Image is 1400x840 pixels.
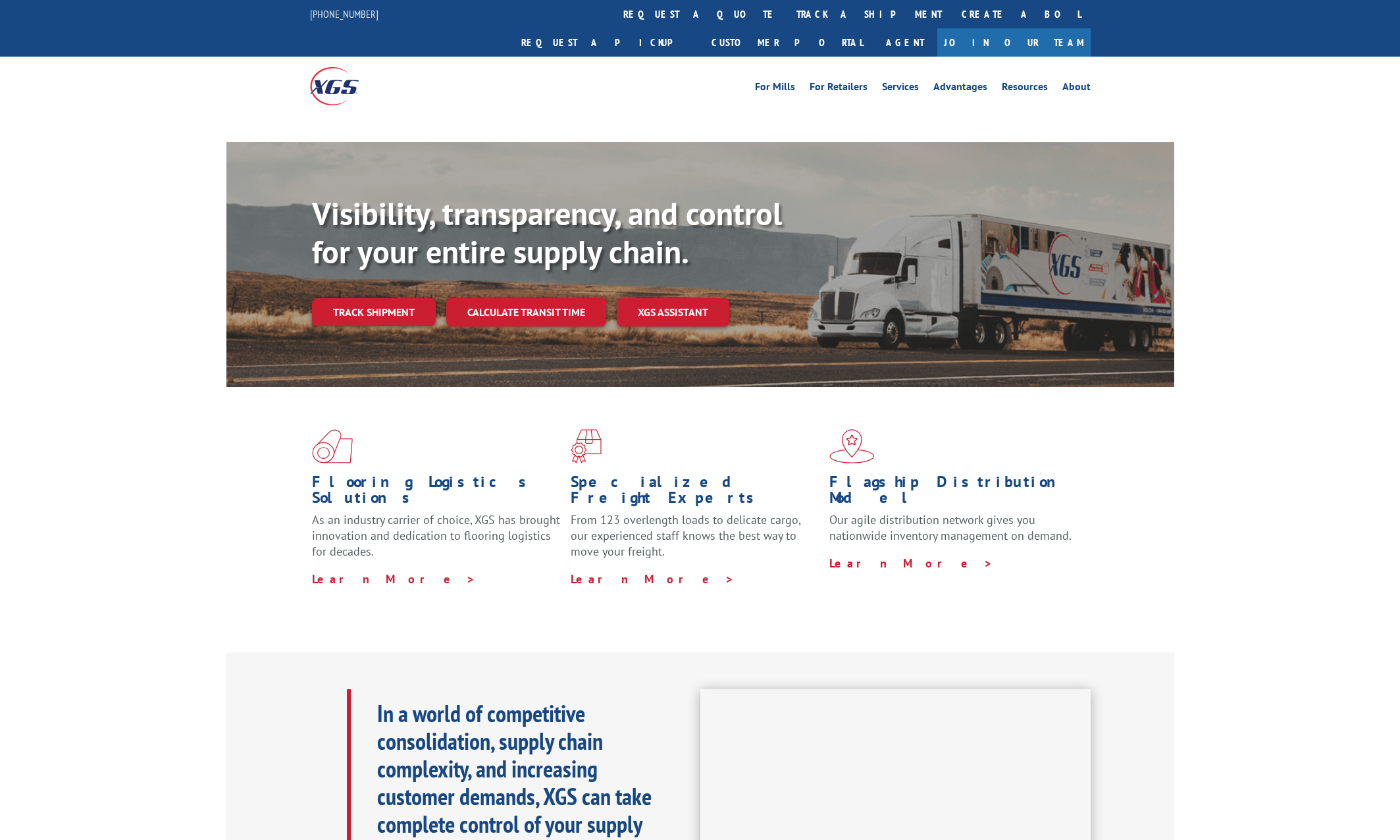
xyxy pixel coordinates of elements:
a: XGS ASSISTANT [617,298,729,327]
a: For Mills [755,82,795,96]
p: From 123 overlength loads to delicate cargo, our experienced staff knows the best way to move you... [571,512,819,571]
img: xgs-icon-focused-on-flooring-red [571,429,602,463]
span: Our agile distribution network gives you nationwide inventory management on demand. [829,512,1072,543]
a: Customer Portal [702,28,873,57]
a: Learn More > [571,571,735,587]
span: As an industry carrier of choice, XGS has brought innovation and dedication to flooring logistics... [312,512,560,559]
a: Services [882,82,919,96]
h1: Specialized Freight Experts [571,474,819,512]
a: Advantages [933,82,987,96]
h1: Flagship Distribution Model [829,474,1078,512]
b: Visibility, transparency, and control for your entire supply chain. [312,193,782,272]
a: About [1062,82,1091,96]
img: xgs-icon-flagship-distribution-model-red [829,429,875,463]
a: Learn More > [312,571,476,587]
a: [PHONE_NUMBER] [310,7,378,20]
a: Track shipment [312,298,436,326]
a: Join Our Team [937,28,1091,57]
a: For Retailers [810,82,868,96]
a: Learn More > [829,556,993,571]
a: Agent [873,28,937,57]
img: xgs-icon-total-supply-chain-intelligence-red [312,429,353,463]
a: Request a pickup [511,28,702,57]
h1: Flooring Logistics Solutions [312,474,561,512]
a: Resources [1002,82,1048,96]
a: Calculate transit time [446,298,606,327]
